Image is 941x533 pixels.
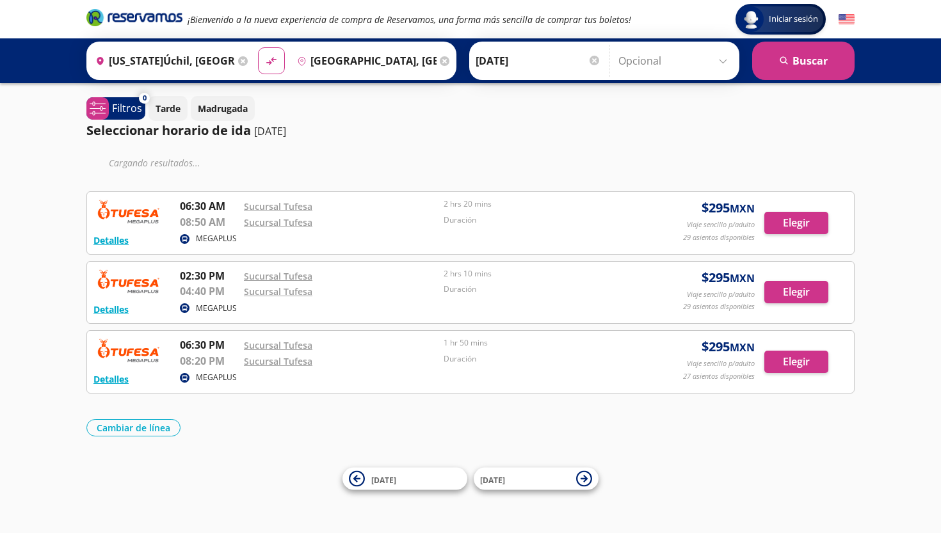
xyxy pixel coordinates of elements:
p: 08:50 AM [180,214,237,230]
p: Seleccionar horario de ida [86,121,251,140]
input: Buscar Origen [90,45,235,77]
p: 08:20 PM [180,353,237,369]
button: 0Filtros [86,97,145,120]
p: 27 asientos disponibles [683,371,755,382]
button: Detalles [93,303,129,316]
span: $ 295 [702,198,755,218]
i: Brand Logo [86,8,182,27]
span: 0 [143,93,147,104]
input: Buscar Destino [292,45,437,77]
img: RESERVAMOS [93,337,164,363]
button: English [839,12,855,28]
button: Tarde [149,96,188,121]
button: [DATE] [474,468,599,490]
p: Duración [444,214,637,226]
span: $ 295 [702,268,755,287]
p: Duración [444,283,637,295]
span: $ 295 [702,337,755,356]
small: MXN [730,340,755,354]
p: MEGAPLUS [196,233,237,244]
p: Tarde [156,102,181,115]
p: 2 hrs 20 mins [444,198,637,210]
p: 29 asientos disponibles [683,232,755,243]
input: Elegir Fecha [476,45,601,77]
p: Filtros [112,100,142,116]
img: RESERVAMOS [93,198,164,224]
button: Cambiar de línea [86,419,181,436]
p: 06:30 PM [180,337,237,353]
button: [DATE] [342,468,467,490]
p: Duración [444,353,637,365]
p: 02:30 PM [180,268,237,283]
p: Viaje sencillo p/adulto [687,358,755,369]
a: Sucursal Tufesa [244,285,312,298]
span: Iniciar sesión [764,13,823,26]
a: Sucursal Tufesa [244,270,312,282]
p: Madrugada [198,102,248,115]
p: Viaje sencillo p/adulto [687,289,755,300]
p: 1 hr 50 mins [444,337,637,349]
a: Brand Logo [86,8,182,31]
span: [DATE] [371,474,396,485]
em: Cargando resultados ... [109,157,200,169]
p: 06:30 AM [180,198,237,214]
p: 04:40 PM [180,283,237,299]
a: Sucursal Tufesa [244,200,312,212]
input: Opcional [618,45,733,77]
p: MEGAPLUS [196,372,237,383]
p: 2 hrs 10 mins [444,268,637,280]
button: Detalles [93,234,129,247]
p: MEGAPLUS [196,303,237,314]
span: [DATE] [480,474,505,485]
img: RESERVAMOS [93,268,164,294]
button: Detalles [93,372,129,386]
em: ¡Bienvenido a la nueva experiencia de compra de Reservamos, una forma más sencilla de comprar tus... [188,13,631,26]
a: Sucursal Tufesa [244,339,312,351]
p: 29 asientos disponibles [683,301,755,312]
button: Elegir [764,281,828,303]
p: Viaje sencillo p/adulto [687,219,755,230]
a: Sucursal Tufesa [244,355,312,367]
button: Madrugada [191,96,255,121]
a: Sucursal Tufesa [244,216,312,228]
button: Elegir [764,212,828,234]
p: [DATE] [254,123,286,139]
button: Elegir [764,351,828,373]
small: MXN [730,202,755,216]
small: MXN [730,271,755,285]
button: Buscar [752,42,855,80]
